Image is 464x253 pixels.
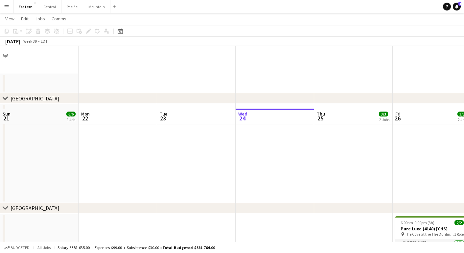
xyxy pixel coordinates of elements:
button: Pacific [61,0,83,13]
a: Jobs [33,14,48,23]
span: 6/6 [66,112,76,116]
span: Comms [52,16,66,22]
span: Wed [238,111,247,117]
button: Central [38,0,61,13]
span: Jobs [35,16,45,22]
span: 4 [458,2,461,6]
span: The Cove at the The Dunlin ([PERSON_NAME][GEOGRAPHIC_DATA], [GEOGRAPHIC_DATA]) [405,232,454,237]
span: 2/2 [454,220,464,225]
span: 3/3 [379,112,388,116]
span: 6:00pm-9:00pm (3h) [401,220,434,225]
div: Salary $381 635.00 + Expenses $99.00 + Subsistence $30.00 = [58,245,215,250]
span: View [5,16,14,22]
a: Comms [49,14,69,23]
button: Eastern [13,0,38,13]
a: 4 [453,3,461,11]
div: [GEOGRAPHIC_DATA] [11,205,59,211]
span: Thu [317,111,325,117]
span: 23 [159,115,167,122]
span: All jobs [36,245,52,250]
button: Budgeted [3,244,31,251]
div: 2 Jobs [379,117,389,122]
span: Sun [3,111,11,117]
span: Week 39 [22,39,38,44]
span: Edit [21,16,29,22]
span: Total Budgeted $381 764.00 [162,245,215,250]
span: Tue [160,111,167,117]
span: 26 [394,115,401,122]
div: [GEOGRAPHIC_DATA] [11,95,59,102]
div: EDT [41,39,48,44]
span: Mon [81,111,90,117]
a: Edit [18,14,31,23]
span: Fri [395,111,401,117]
button: Mountain [83,0,110,13]
span: 24 [237,115,247,122]
a: View [3,14,17,23]
span: 1 Role [454,232,464,237]
div: [DATE] [5,38,20,45]
span: Budgeted [11,245,30,250]
span: 22 [80,115,90,122]
div: 1 Job [67,117,75,122]
span: 21 [2,115,11,122]
span: 25 [316,115,325,122]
